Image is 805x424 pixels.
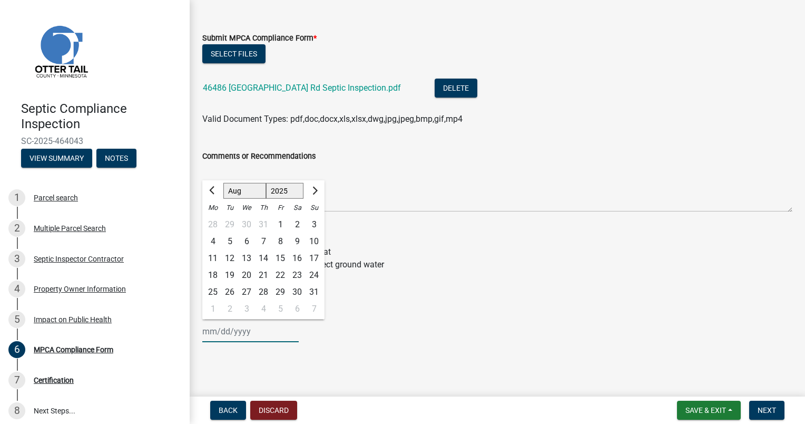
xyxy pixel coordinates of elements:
[306,250,322,267] div: Sunday, August 17, 2025
[221,250,238,267] div: 12
[289,250,306,267] div: 16
[219,406,238,415] span: Back
[255,216,272,233] div: 31
[306,301,322,317] div: 7
[272,267,289,284] div: 22
[289,267,306,284] div: Saturday, August 23, 2025
[308,182,320,199] button: Next month
[238,216,255,233] div: Wednesday, July 30, 2025
[221,216,238,233] div: 29
[272,233,289,250] div: Friday, August 8, 2025
[34,255,124,263] div: Septic Inspector Contractor
[272,250,289,267] div: 15
[289,233,306,250] div: Saturday, August 9, 2025
[202,35,317,42] label: Submit MPCA Compliance Form
[204,250,221,267] div: Monday, August 11, 2025
[306,250,322,267] div: 17
[34,346,113,353] div: MPCA Compliance Form
[289,284,306,301] div: 30
[306,233,322,250] div: 10
[272,216,289,233] div: Friday, August 1, 2025
[272,301,289,317] div: 5
[221,233,238,250] div: 5
[203,83,401,93] a: 46486 [GEOGRAPHIC_DATA] Rd Septic Inspection.pdf
[272,250,289,267] div: Friday, August 15, 2025
[34,225,106,232] div: Multiple Parcel Search
[272,233,289,250] div: 8
[238,267,255,284] div: 20
[306,284,322,301] div: 31
[306,199,322,216] div: Su
[289,216,306,233] div: 2
[250,401,297,420] button: Discard
[8,341,25,358] div: 6
[238,301,255,317] div: 3
[221,233,238,250] div: Tuesday, August 5, 2025
[204,233,221,250] div: 4
[255,250,272,267] div: Thursday, August 14, 2025
[255,301,272,317] div: 4
[272,301,289,317] div: Friday, September 5, 2025
[289,301,306,317] div: Saturday, September 6, 2025
[272,267,289,284] div: Friday, August 22, 2025
[204,199,221,216] div: Mo
[204,301,221,317] div: 1
[289,301,306,317] div: 6
[221,199,238,216] div: Tu
[204,216,221,233] div: Monday, July 28, 2025
[8,189,25,206] div: 1
[204,284,221,301] div: 25
[306,216,322,233] div: Sunday, August 3, 2025
[255,284,272,301] div: Thursday, August 28, 2025
[289,267,306,284] div: 23
[8,250,25,267] div: 3
[202,114,463,124] span: Valid Document Types: pdf,doc,docx,xls,xlsx,dwg,jpg,jpeg,bmp,gif,mp4
[272,284,289,301] div: Friday, August 29, 2025
[221,267,238,284] div: 19
[238,250,255,267] div: 13
[272,284,289,301] div: 29
[21,149,92,168] button: View Summary
[96,155,136,163] wm-modal-confirm: Notes
[8,281,25,297] div: 4
[221,284,238,301] div: Tuesday, August 26, 2025
[289,233,306,250] div: 9
[749,401,784,420] button: Next
[204,216,221,233] div: 28
[21,11,100,90] img: Otter Tail County, Minnesota
[221,301,238,317] div: 2
[34,316,112,323] div: Impact on Public Health
[204,284,221,301] div: Monday, August 25, 2025
[207,182,219,199] button: Previous month
[435,84,477,94] wm-modal-confirm: Delete Document
[255,284,272,301] div: 28
[272,199,289,216] div: Fr
[8,402,25,419] div: 8
[238,250,255,267] div: Wednesday, August 13, 2025
[306,301,322,317] div: Sunday, September 7, 2025
[221,267,238,284] div: Tuesday, August 19, 2025
[221,284,238,301] div: 26
[223,183,266,199] select: Select month
[21,136,169,146] span: SC-2025-464043
[255,250,272,267] div: 14
[34,194,78,201] div: Parcel search
[677,401,741,420] button: Save & Exit
[221,216,238,233] div: Tuesday, July 29, 2025
[210,401,246,420] button: Back
[238,284,255,301] div: Wednesday, August 27, 2025
[238,199,255,216] div: We
[272,216,289,233] div: 1
[238,233,255,250] div: 6
[255,267,272,284] div: Thursday, August 21, 2025
[204,267,221,284] div: Monday, August 18, 2025
[255,301,272,317] div: Thursday, September 4, 2025
[255,267,272,284] div: 21
[255,233,272,250] div: 7
[255,216,272,233] div: Thursday, July 31, 2025
[289,284,306,301] div: Saturday, August 30, 2025
[238,267,255,284] div: Wednesday, August 20, 2025
[238,233,255,250] div: Wednesday, August 6, 2025
[255,233,272,250] div: Thursday, August 7, 2025
[204,233,221,250] div: Monday, August 4, 2025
